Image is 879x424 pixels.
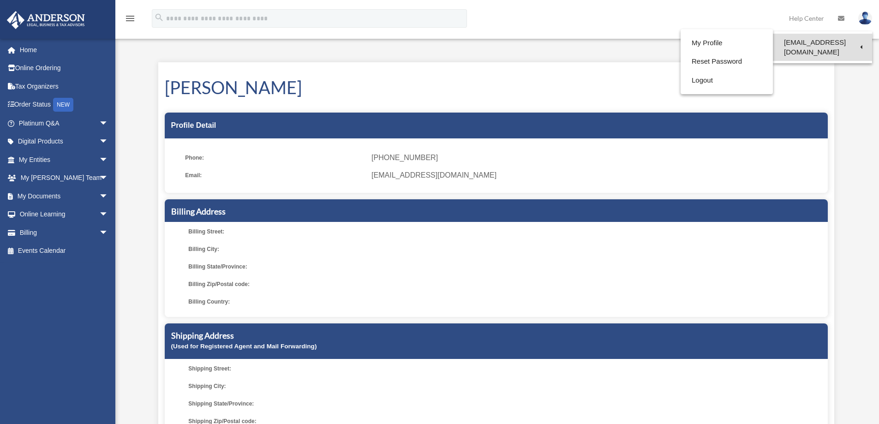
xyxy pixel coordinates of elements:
[188,362,368,375] span: Shipping Street:
[99,187,118,206] span: arrow_drop_down
[6,41,122,59] a: Home
[188,243,368,256] span: Billing City:
[188,380,368,393] span: Shipping City:
[99,223,118,242] span: arrow_drop_down
[6,77,122,96] a: Tax Organizers
[6,187,122,205] a: My Documentsarrow_drop_down
[185,151,365,164] span: Phone:
[171,343,317,350] small: (Used for Registered Agent and Mail Forwarding)
[681,34,773,53] a: My Profile
[4,11,88,29] img: Anderson Advisors Platinum Portal
[773,34,872,61] a: [EMAIL_ADDRESS][DOMAIN_NAME]
[6,114,122,132] a: Platinum Q&Aarrow_drop_down
[6,169,122,187] a: My [PERSON_NAME] Teamarrow_drop_down
[125,13,136,24] i: menu
[99,132,118,151] span: arrow_drop_down
[6,150,122,169] a: My Entitiesarrow_drop_down
[6,242,122,260] a: Events Calendar
[99,114,118,133] span: arrow_drop_down
[371,151,821,164] span: [PHONE_NUMBER]
[188,260,368,273] span: Billing State/Province:
[165,113,828,138] div: Profile Detail
[681,52,773,71] a: Reset Password
[858,12,872,25] img: User Pic
[125,16,136,24] a: menu
[6,132,122,151] a: Digital Productsarrow_drop_down
[6,205,122,224] a: Online Learningarrow_drop_down
[171,206,821,217] h5: Billing Address
[188,295,368,308] span: Billing Country:
[154,12,164,23] i: search
[6,96,122,114] a: Order StatusNEW
[371,169,821,182] span: [EMAIL_ADDRESS][DOMAIN_NAME]
[99,169,118,188] span: arrow_drop_down
[6,59,122,78] a: Online Ordering
[165,75,828,100] h1: [PERSON_NAME]
[53,98,73,112] div: NEW
[188,397,368,410] span: Shipping State/Province:
[681,71,773,90] a: Logout
[171,330,821,341] h5: Shipping Address
[188,278,368,291] span: Billing Zip/Postal code:
[188,225,368,238] span: Billing Street:
[6,223,122,242] a: Billingarrow_drop_down
[185,169,365,182] span: Email:
[99,205,118,224] span: arrow_drop_down
[99,150,118,169] span: arrow_drop_down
